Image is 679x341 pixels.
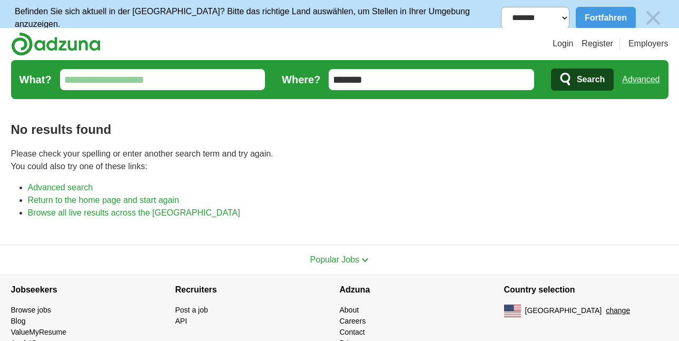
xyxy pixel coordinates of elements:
[577,69,605,90] span: Search
[19,72,52,87] label: What?
[628,37,668,50] a: Employers
[642,7,664,29] img: icon_close_no_bg.svg
[551,69,614,91] button: Search
[582,37,613,50] a: Register
[622,69,660,90] a: Advanced
[11,148,668,173] p: Please check your spelling or enter another search term and try again. You could also try one of ...
[553,37,573,50] a: Login
[340,306,359,314] a: About
[175,306,208,314] a: Post a job
[11,317,26,325] a: Blog
[11,120,668,139] h1: No results found
[11,32,101,56] img: Adzuna logo
[576,7,636,29] button: Fortfahren
[606,305,630,316] button: change
[15,5,501,31] p: Befinden Sie sich aktuell in der [GEOGRAPHIC_DATA]? Bitte das richtige Land auswählen, um Stellen...
[11,306,51,314] a: Browse jobs
[340,317,366,325] a: Careers
[28,196,179,204] a: Return to the home page and start again
[361,258,369,262] img: toggle icon
[282,72,320,87] label: Where?
[28,208,240,217] a: Browse all live results across the [GEOGRAPHIC_DATA]
[504,275,668,305] h4: Country selection
[525,305,602,316] span: [GEOGRAPHIC_DATA]
[340,328,365,336] a: Contact
[310,255,359,264] span: Popular Jobs
[175,317,188,325] a: API
[504,305,521,317] img: US flag
[28,183,93,192] a: Advanced search
[11,328,67,336] a: ValueMyResume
